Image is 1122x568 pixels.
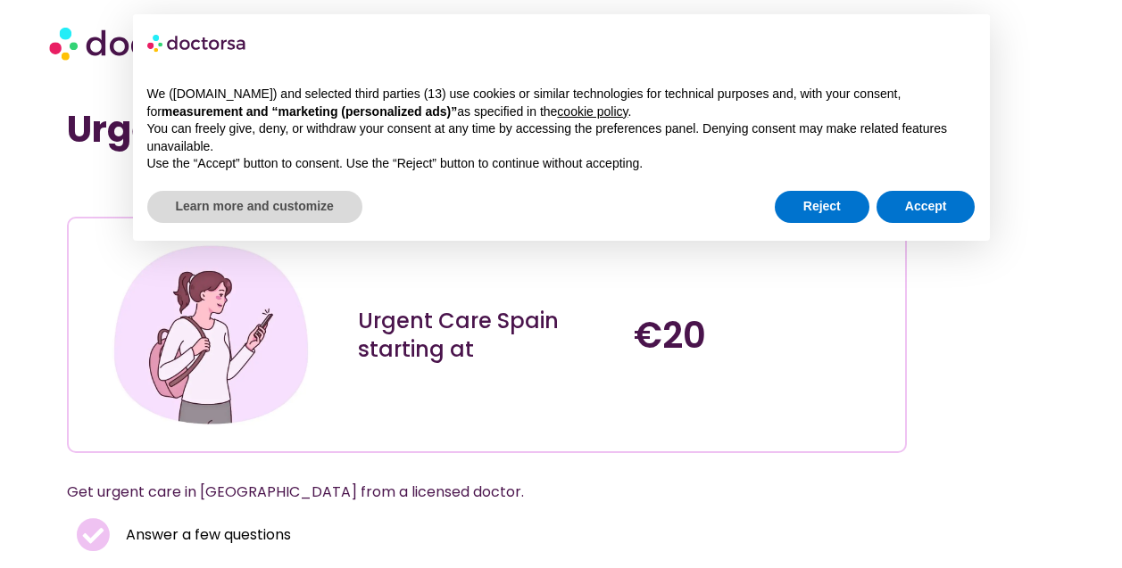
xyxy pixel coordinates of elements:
[162,104,457,119] strong: measurement and “marketing (personalized ads)”
[775,191,869,223] button: Reject
[76,177,344,199] iframe: Customer reviews powered by Trustpilot
[358,307,616,364] div: Urgent Care Spain starting at
[147,120,976,155] p: You can freely give, deny, or withdraw your consent at any time by accessing the preferences pane...
[147,191,362,223] button: Learn more and customize
[634,314,892,357] h4: €20
[67,108,906,151] h1: Urgent Care Near Me [GEOGRAPHIC_DATA]
[67,480,863,505] p: Get urgent care in [GEOGRAPHIC_DATA] from a licensed doctor.
[877,191,976,223] button: Accept
[121,523,291,547] span: Answer a few questions
[147,86,976,120] p: We ([DOMAIN_NAME]) and selected third parties (13) use cookies or similar technologies for techni...
[147,155,976,173] p: Use the “Accept” button to consent. Use the “Reject” button to continue without accepting.
[108,232,314,438] img: Illustration depicting a young woman in a casual outfit, engaged with her smartphone. She has a p...
[557,104,627,119] a: cookie policy
[147,29,247,57] img: logo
